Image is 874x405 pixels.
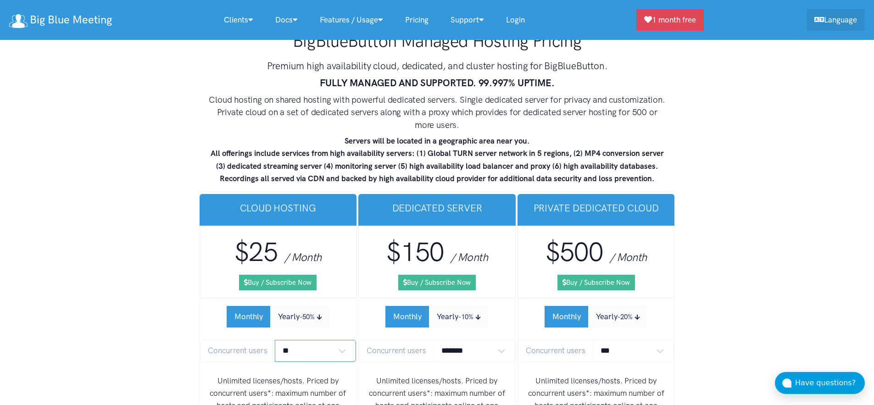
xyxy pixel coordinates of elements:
[385,306,429,327] button: Monthly
[9,14,28,28] img: logo
[451,250,488,264] span: / Month
[239,275,317,290] a: Buy / Subscribe Now
[545,306,589,327] button: Monthly
[234,236,278,268] span: $25
[320,77,555,89] strong: FULLY MANAGED AND SUPPORTED. 99.997% UPTIME.
[636,9,704,31] a: 1 month free
[200,340,275,361] span: Concurrent users
[795,377,865,389] div: Have questions?
[518,340,593,361] span: Concurrent users
[207,201,350,215] h3: Cloud Hosting
[495,10,536,30] a: Login
[227,306,329,327] div: Subscription Period
[775,372,865,394] button: Have questions?
[807,9,865,31] a: Language
[9,10,112,30] a: Big Blue Meeting
[284,250,322,264] span: / Month
[208,59,667,72] h3: Premium high availability cloud, dedicated, and cluster hosting for BigBlueButton.
[385,306,488,327] div: Subscription Period
[458,313,473,321] small: -10%
[588,306,647,327] button: Yearly-20%
[309,10,394,30] a: Features / Usage
[618,313,633,321] small: -20%
[208,30,667,52] h1: BigBlueButton Managed Hosting Pricing
[386,236,444,268] span: $150
[440,10,495,30] a: Support
[227,306,271,327] button: Monthly
[557,275,635,290] a: Buy / Subscribe Now
[300,313,315,321] small: -50%
[610,250,647,264] span: / Month
[208,94,667,132] h4: Cloud hosting on shared hosting with powerful dedicated servers. Single dedicated server for priv...
[366,201,508,215] h3: Dedicated Server
[213,10,264,30] a: Clients
[264,10,309,30] a: Docs
[211,136,664,183] strong: Servers will be located in a geographic area near you. All offerings include services from high a...
[525,201,668,215] h3: Private Dedicated Cloud
[398,275,476,290] a: Buy / Subscribe Now
[546,236,603,268] span: $500
[359,340,434,361] span: Concurrent users
[545,306,647,327] div: Subscription Period
[270,306,329,327] button: Yearly-50%
[394,10,440,30] a: Pricing
[429,306,488,327] button: Yearly-10%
